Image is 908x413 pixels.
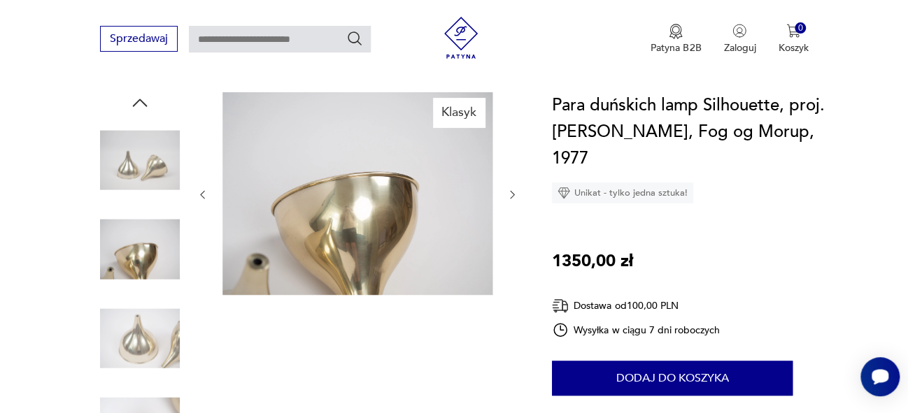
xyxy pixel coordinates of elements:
img: Zdjęcie produktu Para duńskich lamp Silhouette, proj. Jo Hammerborg, Fog og Morup, 1977 [222,92,492,295]
img: Zdjęcie produktu Para duńskich lamp Silhouette, proj. Jo Hammerborg, Fog og Morup, 1977 [100,120,180,200]
p: Patyna B2B [651,41,701,55]
h1: Para duńskich lamp Silhouette, proj. [PERSON_NAME], Fog og Morup, 1977 [552,92,835,172]
img: Ikonka użytkownika [732,24,746,38]
div: Dostawa od 100,00 PLN [552,297,720,314]
button: Sprzedawaj [100,26,178,52]
iframe: Smartsupp widget button [860,357,900,396]
a: Ikona medaluPatyna B2B [651,24,701,55]
p: 1350,00 zł [552,248,633,275]
div: 0 [795,22,807,34]
p: Koszyk [778,41,808,55]
div: Unikat - tylko jedna sztuka! [552,182,693,203]
img: Ikona medalu [669,24,683,39]
div: Klasyk [433,98,485,127]
button: Zaloguj [723,24,756,55]
img: Ikona dostawy [552,297,569,314]
img: Ikona diamentu [558,187,570,199]
img: Zdjęcie produktu Para duńskich lamp Silhouette, proj. Jo Hammerborg, Fog og Morup, 1977 [100,210,180,289]
img: Ikona koszyka [786,24,800,38]
button: 0Koszyk [778,24,808,55]
button: Dodaj do koszyka [552,361,793,396]
p: Zaloguj [723,41,756,55]
button: Szukaj [346,30,363,47]
a: Sprzedawaj [100,35,178,45]
div: Wysyłka w ciągu 7 dni roboczych [552,321,720,338]
button: Patyna B2B [651,24,701,55]
img: Patyna - sklep z meblami i dekoracjami vintage [440,17,482,59]
img: Zdjęcie produktu Para duńskich lamp Silhouette, proj. Jo Hammerborg, Fog og Morup, 1977 [100,298,180,378]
